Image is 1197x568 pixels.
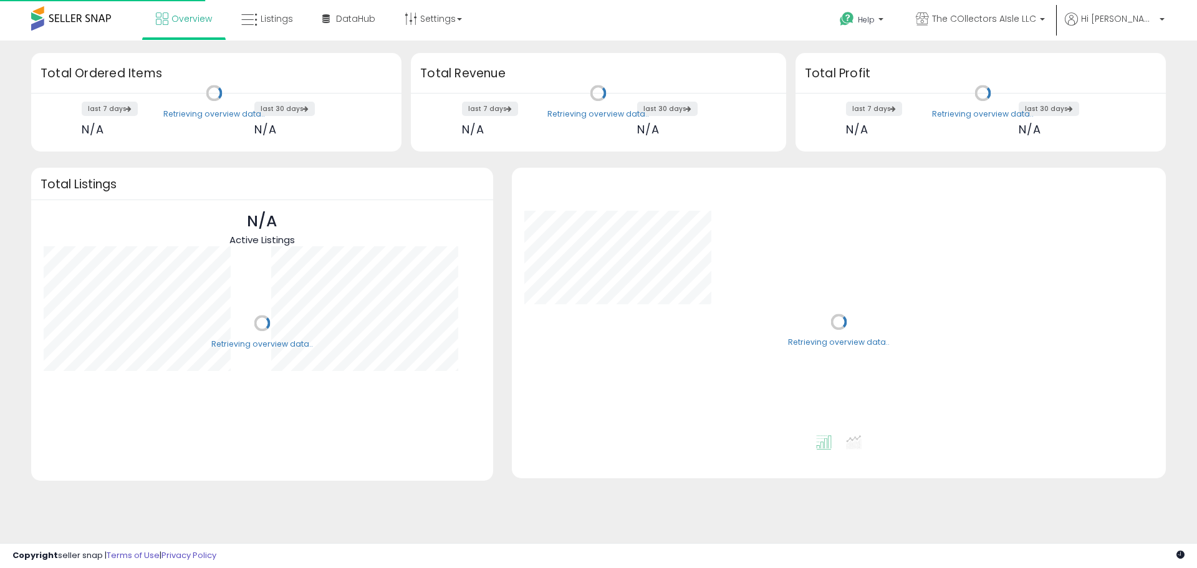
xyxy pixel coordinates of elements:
i: Get Help [839,11,855,27]
span: Help [858,14,875,25]
span: Listings [261,12,293,25]
a: Terms of Use [107,549,160,561]
span: Hi [PERSON_NAME] [1081,12,1156,25]
a: Hi [PERSON_NAME] [1065,12,1165,41]
strong: Copyright [12,549,58,561]
span: DataHub [336,12,375,25]
div: Retrieving overview data.. [163,108,265,120]
div: Retrieving overview data.. [211,339,313,350]
span: Overview [171,12,212,25]
span: The COllectors AIsle LLC [932,12,1036,25]
div: Retrieving overview data.. [547,108,649,120]
div: seller snap | | [12,550,216,562]
div: Retrieving overview data.. [932,108,1034,120]
div: Retrieving overview data.. [788,337,890,349]
a: Help [830,2,896,41]
a: Privacy Policy [161,549,216,561]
